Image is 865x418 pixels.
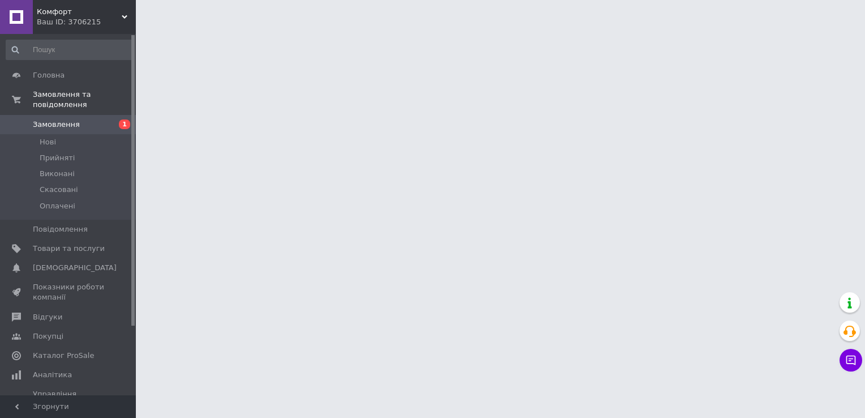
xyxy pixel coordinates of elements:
span: Повідомлення [33,224,88,234]
span: Замовлення та повідомлення [33,89,136,110]
span: Нові [40,137,56,147]
span: Замовлення [33,120,80,130]
span: Відгуки [33,312,62,322]
span: Показники роботи компанії [33,282,105,302]
span: Виконані [40,169,75,179]
span: Головна [33,70,65,80]
span: Комфорт [37,7,122,17]
span: Каталог ProSale [33,351,94,361]
span: [DEMOGRAPHIC_DATA] [33,263,117,273]
span: 1 [119,120,130,129]
button: Чат з покупцем [840,349,862,372]
input: Пошук [6,40,134,60]
span: Скасовані [40,185,78,195]
span: Товари та послуги [33,244,105,254]
div: Ваш ID: 3706215 [37,17,136,27]
span: Оплачені [40,201,75,211]
span: Покупці [33,331,63,342]
span: Управління сайтом [33,389,105,410]
span: Аналітика [33,370,72,380]
span: Прийняті [40,153,75,163]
